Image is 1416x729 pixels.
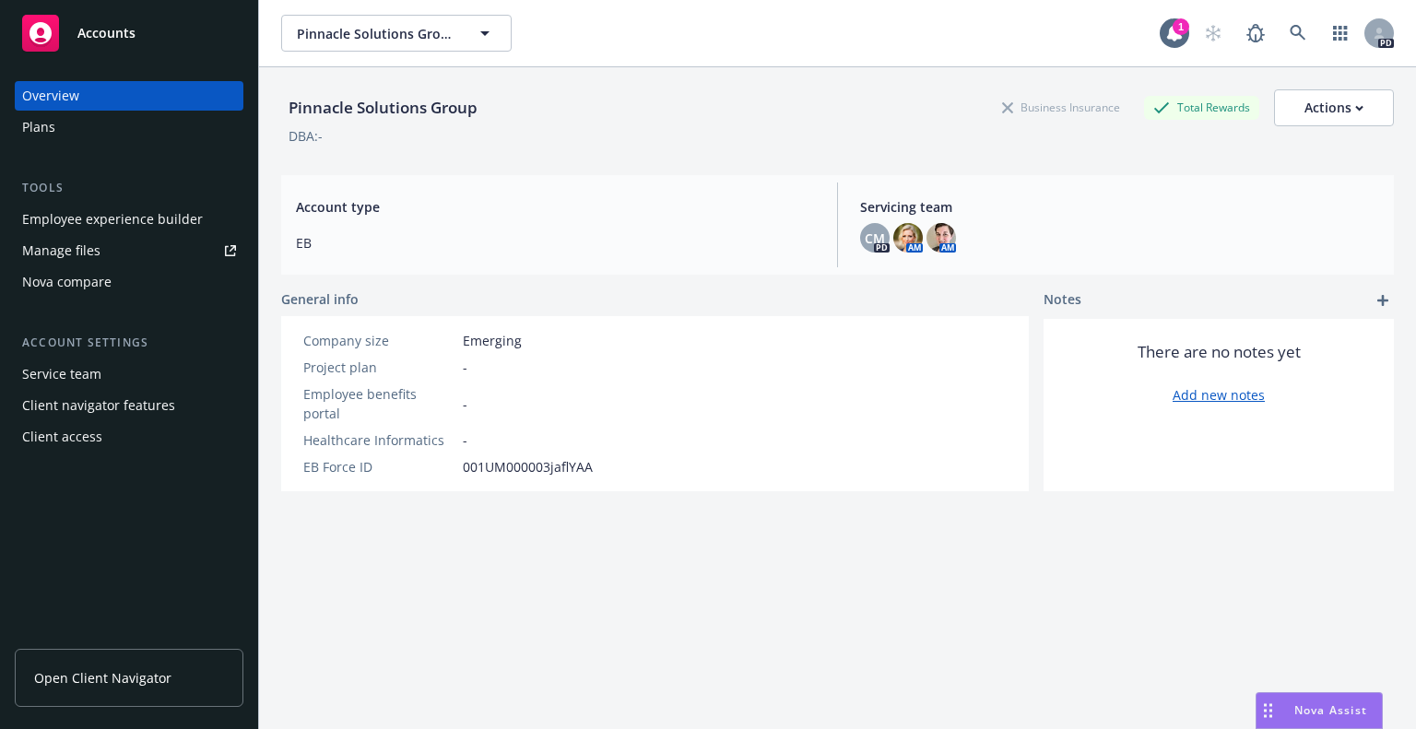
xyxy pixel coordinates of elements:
span: 001UM000003jaflYAA [463,457,593,476]
span: Emerging [463,331,522,350]
a: Report a Bug [1237,15,1274,52]
button: Nova Assist [1256,692,1383,729]
div: Company size [303,331,455,350]
button: Pinnacle Solutions Group [281,15,512,52]
div: Manage files [22,236,100,265]
a: Employee experience builder [15,205,243,234]
div: Pinnacle Solutions Group [281,96,485,120]
span: Servicing team [860,197,1379,217]
div: Service team [22,359,101,389]
img: photo [893,223,923,253]
div: 1 [1173,18,1189,35]
span: EB [296,233,815,253]
a: Client navigator features [15,391,243,420]
img: photo [926,223,956,253]
div: Healthcare Informatics [303,430,455,450]
span: Notes [1044,289,1081,312]
div: Project plan [303,358,455,377]
span: CM [865,229,885,248]
div: Employee benefits portal [303,384,455,423]
div: Nova compare [22,267,112,297]
div: Business Insurance [993,96,1129,119]
div: Plans [22,112,55,142]
button: Actions [1274,89,1394,126]
div: Tools [15,179,243,197]
span: Open Client Navigator [34,668,171,688]
div: Account settings [15,334,243,352]
div: Actions [1304,90,1363,125]
span: - [463,430,467,450]
a: Plans [15,112,243,142]
span: - [463,394,467,414]
div: Total Rewards [1144,96,1259,119]
span: Pinnacle Solutions Group [297,24,456,43]
a: Add new notes [1173,385,1265,405]
a: Search [1280,15,1316,52]
span: Nova Assist [1294,702,1367,718]
a: Nova compare [15,267,243,297]
a: Switch app [1322,15,1359,52]
a: Overview [15,81,243,111]
div: Client access [22,422,102,452]
span: - [463,358,467,377]
a: add [1372,289,1394,312]
div: Client navigator features [22,391,175,420]
div: Overview [22,81,79,111]
a: Client access [15,422,243,452]
span: Accounts [77,26,136,41]
span: General info [281,289,359,309]
span: There are no notes yet [1138,341,1301,363]
span: Account type [296,197,815,217]
a: Accounts [15,7,243,59]
div: DBA: - [289,126,323,146]
a: Start snowing [1195,15,1232,52]
div: EB Force ID [303,457,455,476]
div: Employee experience builder [22,205,203,234]
a: Service team [15,359,243,389]
div: Drag to move [1257,693,1280,728]
a: Manage files [15,236,243,265]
